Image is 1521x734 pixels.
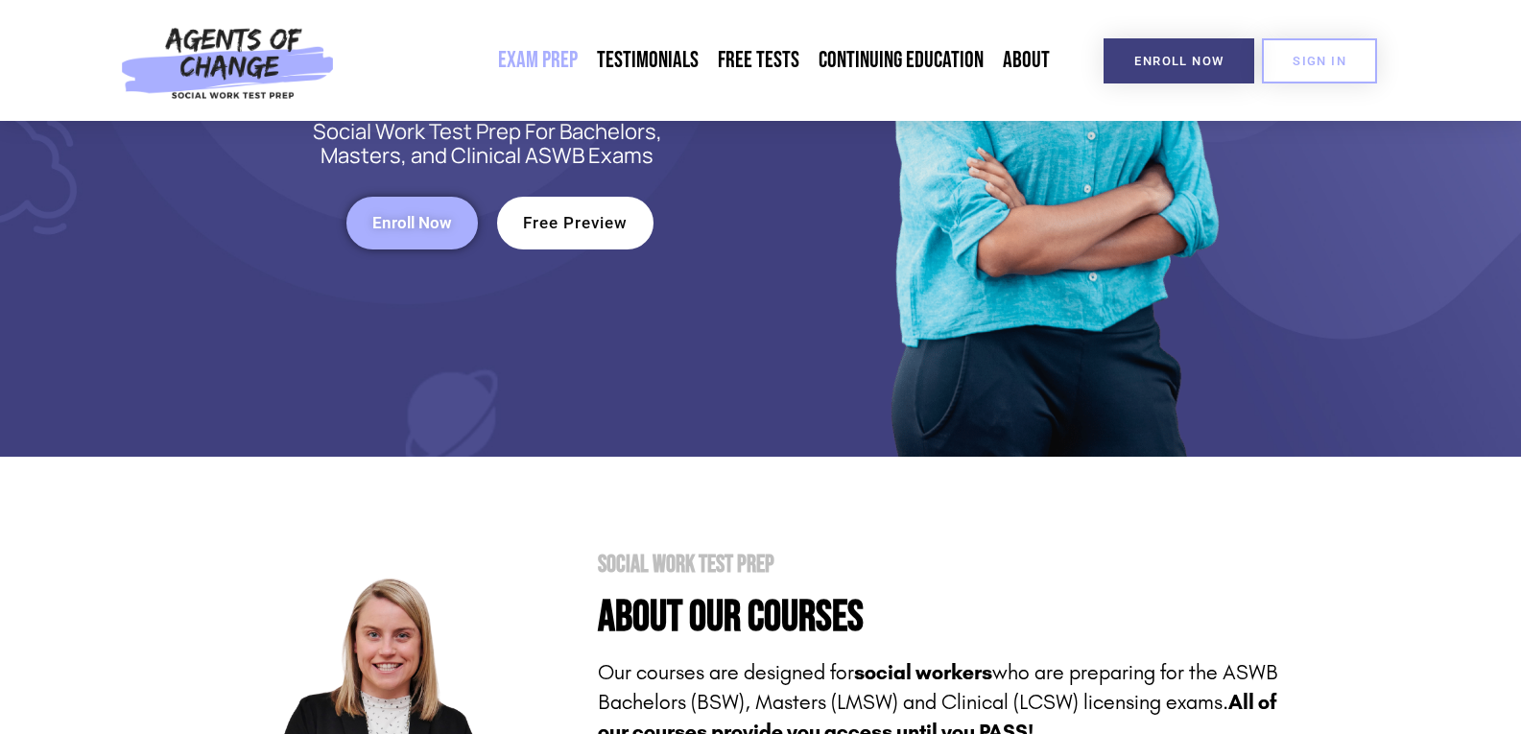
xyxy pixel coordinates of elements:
[598,596,1307,639] h4: About Our Courses
[1293,55,1346,67] span: SIGN IN
[854,660,992,685] strong: social workers
[345,38,1059,83] nav: Menu
[488,38,587,83] a: Exam Prep
[708,38,809,83] a: Free Tests
[587,38,708,83] a: Testimonials
[523,215,628,231] span: Free Preview
[993,38,1059,83] a: About
[1104,38,1254,83] a: Enroll Now
[598,553,1307,577] h1: Social Work Test Prep
[1134,55,1224,67] span: Enroll Now
[346,197,478,249] a: Enroll Now
[291,120,684,168] p: Social Work Test Prep For Bachelors, Masters, and Clinical ASWB Exams
[497,197,654,249] a: Free Preview
[372,215,452,231] span: Enroll Now
[809,38,993,83] a: Continuing Education
[1262,38,1377,83] a: SIGN IN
